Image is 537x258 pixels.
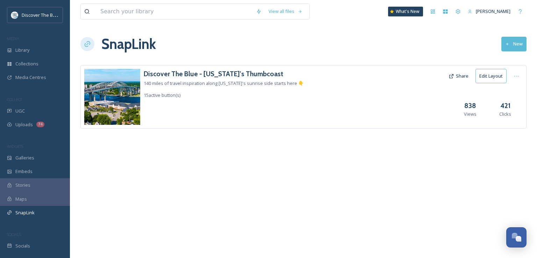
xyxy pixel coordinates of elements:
span: Uploads [15,121,33,128]
span: WIDGETS [7,144,23,149]
a: [PERSON_NAME] [464,5,514,18]
span: COLLECT [7,97,22,102]
input: Search your library [97,4,252,19]
a: Discover The Blue - [US_STATE]'s Thumbcoast [144,69,304,79]
span: Media Centres [15,74,46,81]
a: Edit Layout [475,69,510,83]
h3: 421 [500,101,510,111]
img: 1710423113617.jpeg [11,12,18,19]
h1: SnapLink [101,34,156,55]
span: Embeds [15,168,33,175]
span: Clicks [499,111,511,117]
img: fac0b5ba-0c85-4d01-8019-fb5a21703f77.jpg [84,69,140,125]
span: MEDIA [7,36,19,41]
span: 15 active button(s) [144,92,180,98]
span: Maps [15,196,27,202]
span: Galleries [15,155,34,161]
span: Discover The Blue [22,12,59,18]
h3: 838 [464,101,476,111]
div: 74 [36,122,44,127]
a: What's New [388,7,423,16]
span: Socials [15,243,30,249]
button: New [501,37,527,51]
button: Edit Layout [475,69,507,83]
a: View all files [265,5,306,18]
span: SnapLink [15,209,35,216]
button: Share [445,69,472,83]
span: Collections [15,60,38,67]
span: Stories [15,182,30,188]
span: Views [464,111,477,117]
span: UGC [15,108,25,114]
span: Library [15,47,29,53]
span: [PERSON_NAME] [476,8,510,14]
span: 140 miles of travel inspiration along [US_STATE]'s sunrise side starts here 👇 [144,80,304,86]
button: Open Chat [506,227,527,248]
span: SOCIALS [7,232,21,237]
